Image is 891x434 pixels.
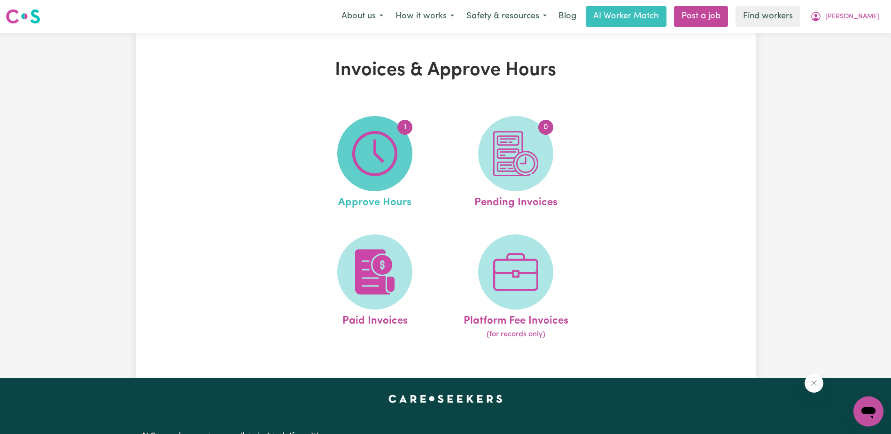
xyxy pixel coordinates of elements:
a: Post a job [674,6,728,27]
a: Find workers [736,6,800,27]
button: About us [335,7,389,26]
a: Careseekers logo [6,6,40,27]
h1: Invoices & Approve Hours [245,59,647,82]
a: Pending Invoices [448,116,583,211]
a: AI Worker Match [586,6,666,27]
img: Careseekers logo [6,8,40,25]
span: Paid Invoices [342,310,408,329]
iframe: Close message [805,374,823,393]
button: Safety & resources [460,7,553,26]
a: Blog [553,6,582,27]
a: Paid Invoices [307,234,442,341]
span: Platform Fee Invoices [464,310,568,329]
a: Approve Hours [307,116,442,211]
span: Approve Hours [338,191,411,211]
span: Pending Invoices [474,191,558,211]
span: Need any help? [6,7,57,14]
a: Careseekers home page [388,395,503,403]
a: Platform Fee Invoices(for records only) [448,234,583,341]
span: [PERSON_NAME] [825,12,879,22]
iframe: Button to launch messaging window [853,396,883,426]
span: 0 [538,120,553,135]
span: 1 [397,120,412,135]
button: My Account [804,7,885,26]
button: How it works [389,7,460,26]
span: (for records only) [487,329,545,340]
